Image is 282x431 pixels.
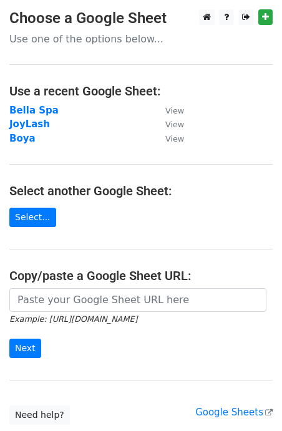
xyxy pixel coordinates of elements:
[9,208,56,227] a: Select...
[195,407,273,418] a: Google Sheets
[9,405,70,425] a: Need help?
[9,32,273,46] p: Use one of the options below...
[153,105,184,116] a: View
[165,120,184,129] small: View
[9,268,273,283] h4: Copy/paste a Google Sheet URL:
[9,105,59,116] a: Bella Spa
[9,84,273,99] h4: Use a recent Google Sheet:
[153,119,184,130] a: View
[9,183,273,198] h4: Select another Google Sheet:
[165,134,184,143] small: View
[9,133,36,144] a: Boya
[9,339,41,358] input: Next
[9,288,266,312] input: Paste your Google Sheet URL here
[9,314,137,324] small: Example: [URL][DOMAIN_NAME]
[165,106,184,115] small: View
[9,9,273,27] h3: Choose a Google Sheet
[9,119,50,130] a: JoyLash
[153,133,184,144] a: View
